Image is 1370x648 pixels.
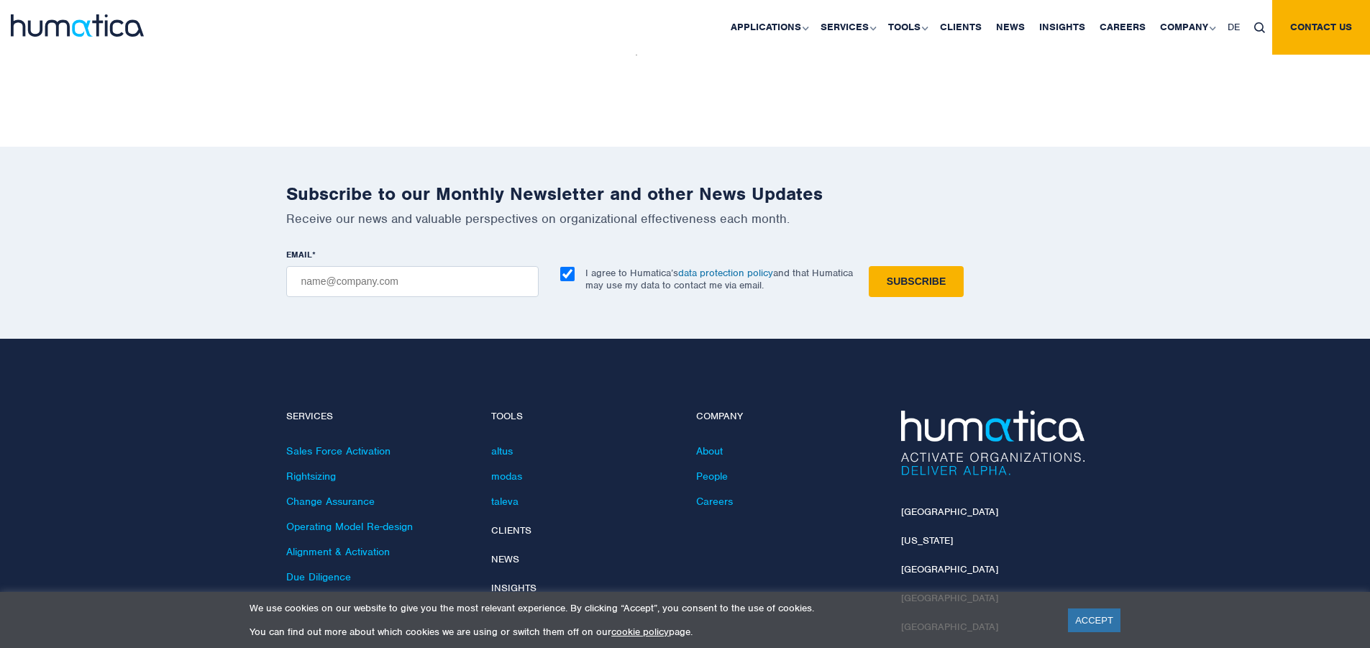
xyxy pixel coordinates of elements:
[286,570,351,583] a: Due Diligence
[491,524,531,537] a: Clients
[611,626,669,638] a: cookie policy
[901,534,953,547] a: [US_STATE]
[286,520,413,533] a: Operating Model Re-design
[286,211,1084,227] p: Receive our news and valuable perspectives on organizational effectiveness each month.
[560,267,575,281] input: I agree to Humatica’sdata protection policyand that Humatica may use my data to contact me via em...
[696,444,723,457] a: About
[491,582,536,594] a: Insights
[286,183,1084,205] h2: Subscribe to our Monthly Newsletter and other News Updates
[286,470,336,483] a: Rightsizing
[286,266,539,297] input: name@company.com
[491,470,522,483] a: modas
[250,626,1050,638] p: You can find out more about which cookies we are using or switch them off on our page.
[869,266,964,297] input: Subscribe
[286,444,391,457] a: Sales Force Activation
[678,267,773,279] a: data protection policy
[491,553,519,565] a: News
[491,444,513,457] a: altus
[11,14,144,37] img: logo
[901,563,998,575] a: [GEOGRAPHIC_DATA]
[1254,22,1265,33] img: search_icon
[491,495,519,508] a: taleva
[1228,21,1240,33] span: DE
[250,602,1050,614] p: We use cookies on our website to give you the most relevant experience. By clicking “Accept”, you...
[696,470,728,483] a: People
[286,249,312,260] span: EMAIL
[491,411,675,423] h4: Tools
[901,506,998,518] a: [GEOGRAPHIC_DATA]
[585,267,853,291] p: I agree to Humatica’s and that Humatica may use my data to contact me via email.
[1068,608,1120,632] a: ACCEPT
[696,495,733,508] a: Careers
[901,411,1084,475] img: Humatica
[286,545,390,558] a: Alignment & Activation
[286,411,470,423] h4: Services
[696,411,880,423] h4: Company
[286,495,375,508] a: Change Assurance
